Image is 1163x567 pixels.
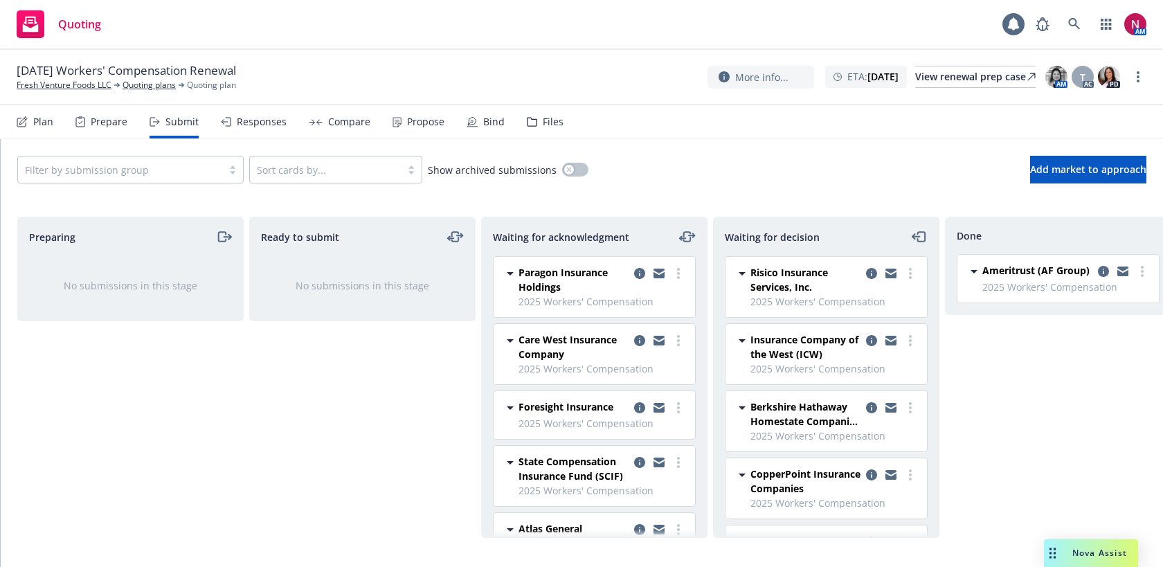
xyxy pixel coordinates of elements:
[40,278,221,293] div: No submissions in this stage
[651,265,667,282] a: copy logging email
[543,116,564,127] div: Files
[215,228,232,245] a: moveRight
[519,521,629,550] span: Atlas General Insurance Services (RPS)
[1080,70,1085,84] span: T
[1061,10,1088,38] a: Search
[91,116,127,127] div: Prepare
[519,399,613,414] span: Foresight Insurance
[272,278,453,293] div: No submissions in this stage
[750,361,919,376] span: 2025 Workers' Compensation
[11,5,107,44] a: Quoting
[902,332,919,349] a: more
[17,62,236,79] span: [DATE] Workers' Compensation Renewal
[750,265,860,294] span: Risico Insurance Services, Inc.
[1029,10,1056,38] a: Report a Bug
[957,228,982,243] span: Done
[915,66,1036,87] div: View renewal prep case
[725,230,820,244] span: Waiting for decision
[17,79,111,91] a: Fresh Venture Foods LLC
[911,228,928,245] a: moveLeft
[883,467,899,483] a: copy logging email
[1092,10,1120,38] a: Switch app
[735,70,788,84] span: More info...
[982,263,1090,278] span: Ameritrust (AF Group)
[1095,263,1112,280] a: copy logging email
[519,483,687,498] span: 2025 Workers' Compensation
[1044,539,1138,567] button: Nova Assist
[670,265,687,282] a: more
[651,454,667,471] a: copy logging email
[651,399,667,416] a: copy logging email
[902,399,919,416] a: more
[187,79,236,91] span: Quoting plan
[982,280,1151,294] span: 2025 Workers' Compensation
[750,429,919,443] span: 2025 Workers' Compensation
[863,467,880,483] a: copy logging email
[328,116,370,127] div: Compare
[1045,66,1067,88] img: photo
[651,332,667,349] a: copy logging email
[707,66,814,89] button: More info...
[863,265,880,282] a: copy logging email
[1115,263,1131,280] a: copy logging email
[750,467,860,496] span: CopperPoint Insurance Companies
[493,230,629,244] span: Waiting for acknowledgment
[670,332,687,349] a: more
[670,521,687,538] a: more
[483,116,505,127] div: Bind
[750,399,860,429] span: Berkshire Hathaway Homestate Companies (BHHC)
[883,332,899,349] a: copy logging email
[519,265,629,294] span: Paragon Insurance Holdings
[1130,69,1146,85] a: more
[519,416,687,431] span: 2025 Workers' Compensation
[670,399,687,416] a: more
[33,116,53,127] div: Plan
[750,496,919,510] span: 2025 Workers' Compensation
[1134,263,1151,280] a: more
[631,521,648,538] a: copy logging email
[670,454,687,471] a: more
[29,230,75,244] span: Preparing
[519,361,687,376] span: 2025 Workers' Compensation
[1072,547,1127,559] span: Nova Assist
[1030,156,1146,183] button: Add market to approach
[750,332,860,361] span: Insurance Company of the West (ICW)
[123,79,176,91] a: Quoting plans
[631,454,648,471] a: copy logging email
[847,69,899,84] span: ETA :
[261,230,339,244] span: Ready to submit
[902,265,919,282] a: more
[883,265,899,282] a: copy logging email
[902,467,919,483] a: more
[58,19,101,30] span: Quoting
[519,294,687,309] span: 2025 Workers' Compensation
[750,294,919,309] span: 2025 Workers' Compensation
[1124,13,1146,35] img: photo
[915,66,1036,88] a: View renewal prep case
[863,399,880,416] a: copy logging email
[631,332,648,349] a: copy logging email
[867,70,899,83] strong: [DATE]
[165,116,199,127] div: Submit
[428,163,557,177] span: Show archived submissions
[631,265,648,282] a: copy logging email
[883,399,899,416] a: copy logging email
[863,332,880,349] a: copy logging email
[679,228,696,245] a: moveLeftRight
[1030,163,1146,176] span: Add market to approach
[447,228,464,245] a: moveLeftRight
[407,116,444,127] div: Propose
[519,454,629,483] span: State Compensation Insurance Fund (SCIF)
[519,332,629,361] span: Care West Insurance Company
[651,521,667,538] a: copy logging email
[237,116,287,127] div: Responses
[1098,66,1120,88] img: photo
[1044,539,1061,567] div: Drag to move
[631,399,648,416] a: copy logging email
